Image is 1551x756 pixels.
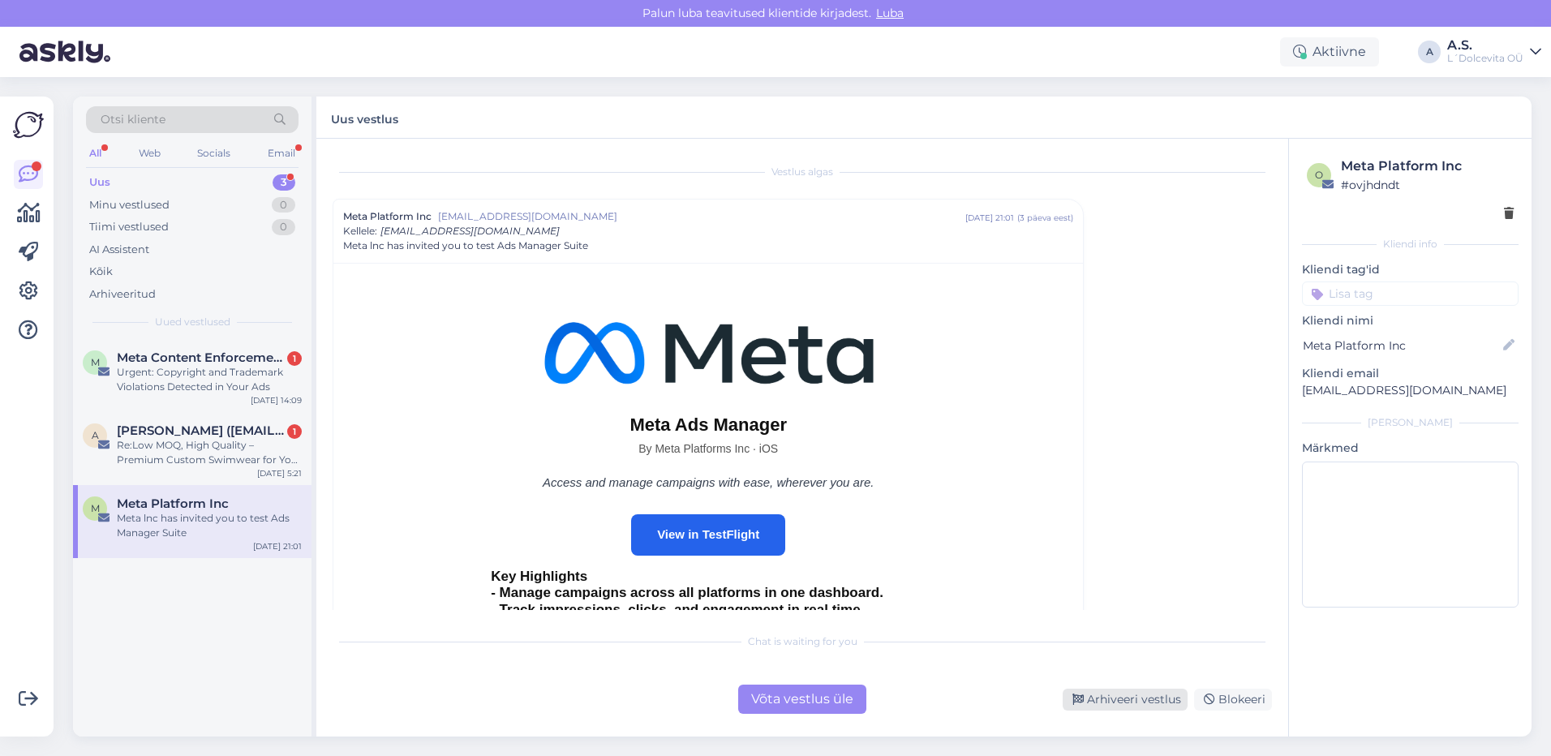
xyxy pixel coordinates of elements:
[537,304,880,402] img: meta-logo.png
[380,225,560,237] span: [EMAIL_ADDRESS][DOMAIN_NAME]
[89,174,110,191] div: Uus
[871,6,909,20] span: Luba
[738,685,866,714] div: Võta vestlus üle
[1447,52,1523,65] div: L´Dolcevita OÜ
[13,110,44,140] img: Askly Logo
[543,475,874,489] em: Access and manage campaigns with ease, wherever you are.
[91,356,100,368] span: M
[273,174,295,191] div: 3
[1341,176,1514,194] div: # ovjhdndt
[89,219,169,235] div: Tiimi vestlused
[272,219,295,235] div: 0
[343,209,432,224] span: Meta Platform Inc
[438,209,965,224] span: [EMAIL_ADDRESS][DOMAIN_NAME]
[117,511,302,540] div: Meta lnc has invited you to test Ads Manager Suite
[251,394,302,406] div: [DATE] 14:09
[264,143,299,164] div: Email
[135,143,164,164] div: Web
[257,467,302,479] div: [DATE] 5:21
[89,286,156,303] div: Arhiveeritud
[92,429,99,441] span: A
[631,514,785,556] a: View in TestFlight
[287,351,302,366] div: 1
[1302,281,1519,306] input: Lisa tag
[155,315,230,329] span: Uued vestlused
[117,438,302,467] div: Re:Low MOQ, High Quality – Premium Custom Swimwear for Your Brand - <10:21:36.419 [DATE]>
[484,415,932,436] h1: Meta Ads Manager
[101,111,165,128] span: Otsi kliente
[1315,169,1323,181] span: o
[1447,39,1541,65] a: A.S.L´Dolcevita OÜ
[1302,382,1519,399] p: [EMAIL_ADDRESS][DOMAIN_NAME]
[333,165,1272,179] div: Vestlus algas
[343,238,588,253] span: Meta lnc has invited you to test Ads Manager Suite
[484,440,932,457] p: By Meta Platforms Inc · iOS
[1302,312,1519,329] p: Kliendi nimi
[965,212,1014,224] div: [DATE] 21:01
[1303,337,1500,354] input: Lisa nimi
[287,424,302,439] div: 1
[89,264,113,280] div: Kõik
[1447,39,1523,52] div: A.S.
[89,242,149,258] div: AI Assistent
[89,197,170,213] div: Minu vestlused
[117,350,286,365] span: Meta Content Enforcement Division
[1194,689,1272,711] div: Blokeeri
[1280,37,1379,67] div: Aktiivne
[272,197,295,213] div: 0
[1302,237,1519,251] div: Kliendi info
[1302,261,1519,278] p: Kliendi tag'id
[117,423,286,438] span: Alan (sales02@dixiaoclothing.com)
[1302,365,1519,382] p: Kliendi email
[1341,157,1514,176] div: Meta Platform Inc
[86,143,105,164] div: All
[1017,212,1073,224] div: ( 3 päeva eest )
[1418,41,1441,63] div: A
[333,634,1272,649] div: Chat is waiting for you
[1302,415,1519,430] div: [PERSON_NAME]
[343,225,377,237] span: Kellele :
[117,365,302,394] div: Urgent: Copyright and Trademark Violations Detected in Your Ads
[1063,689,1188,711] div: Arhiveeri vestlus
[331,106,398,128] label: Uus vestlus
[1302,440,1519,457] p: Märkmed
[194,143,234,164] div: Socials
[117,496,229,511] span: Meta Platform Inc
[91,502,100,514] span: M
[491,569,926,701] h2: Key Highlights - Manage campaigns across all platforms in one dashboard. - Track impressions, cli...
[253,540,302,552] div: [DATE] 21:01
